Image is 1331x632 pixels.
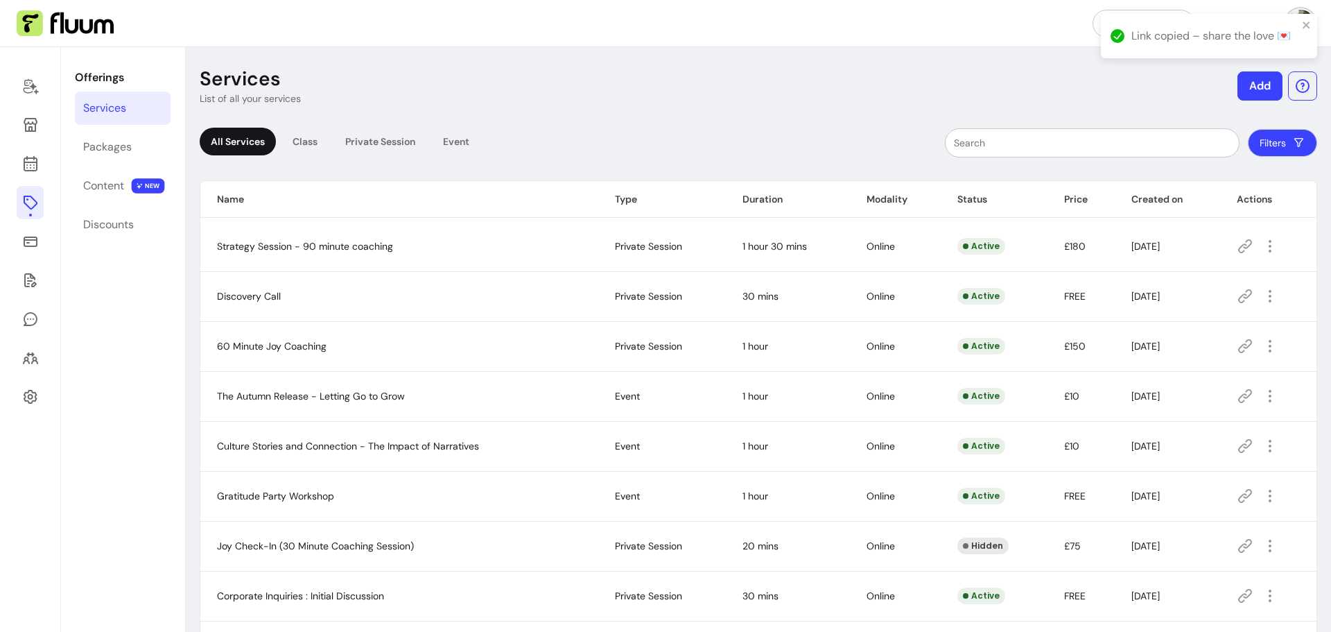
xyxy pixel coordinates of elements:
span: Private Session [615,340,682,352]
div: Active [957,488,1005,504]
span: [DATE] [1131,490,1160,502]
span: FREE [1064,590,1086,602]
div: Active [957,288,1005,305]
div: Hidden [957,538,1009,554]
div: Event [432,128,480,155]
a: Calendar [17,147,44,180]
span: Private Session [615,240,682,253]
span: Event [615,390,640,402]
th: Price [1047,181,1115,218]
span: £180 [1064,240,1086,253]
span: 1 hour [742,440,768,452]
span: Event [615,440,640,452]
a: Storefront [17,108,44,142]
a: Services [75,92,171,125]
button: Filters [1248,129,1317,157]
a: Sales [17,225,44,258]
span: £10 [1064,390,1079,402]
div: All Services [200,128,276,155]
a: Refer & Earn [1093,10,1194,37]
a: Discounts [75,208,171,241]
span: FREE [1064,290,1086,302]
input: Search [954,136,1230,150]
span: [DATE] [1131,340,1160,352]
span: Discovery Call [217,290,281,302]
span: [DATE] [1131,540,1160,552]
a: Offerings [17,186,44,219]
span: Online [867,390,895,402]
span: 30 mins [742,590,778,602]
div: Discounts [83,216,134,233]
div: Link copied – share the love 💌 [1131,28,1298,44]
th: Name [200,181,598,218]
p: List of all your services [200,92,301,105]
span: Online [867,290,895,302]
span: Joy Check-In (30 Minute Coaching Session) [217,540,414,552]
span: The Autumn Release - Letting Go to Grow [217,390,405,402]
a: Clients [17,341,44,375]
img: avatar [1287,10,1314,37]
span: Online [867,540,895,552]
span: £150 [1064,340,1086,352]
div: Active [957,338,1005,355]
span: Private Session [615,540,682,552]
span: 60 Minute Joy Coaching [217,340,327,352]
span: NEW [132,178,165,194]
span: 1 hour [742,340,768,352]
th: Type [598,181,726,218]
p: Services [200,67,281,92]
div: Active [957,588,1005,604]
span: Event [615,490,640,502]
span: 30 mins [742,290,778,302]
th: Modality [850,181,941,218]
span: [DATE] [1131,390,1160,402]
span: Online [867,240,895,253]
span: £75 [1064,540,1081,552]
span: Corporate Inquiries : Initial Discussion [217,590,384,602]
span: [DATE] [1131,240,1160,253]
span: [DATE] [1131,290,1160,302]
span: [DATE] [1131,590,1160,602]
th: Created on [1115,181,1220,218]
p: Offerings [75,69,171,86]
div: Services [83,100,126,117]
span: 1 hour [742,390,768,402]
button: avatar[PERSON_NAME] [1206,10,1314,37]
button: close [1302,19,1312,31]
div: Private Session [334,128,426,155]
span: Culture Stories and Connection - The Impact of Narratives [217,440,479,452]
span: Online [867,490,895,502]
span: Private Session [615,590,682,602]
div: Content [83,178,124,194]
div: Packages [83,139,132,155]
span: Online [867,340,895,352]
span: Online [867,440,895,452]
div: Class [281,128,329,155]
span: FREE [1064,490,1086,502]
span: Online [867,590,895,602]
span: 1 hour [742,490,768,502]
th: Duration [726,181,850,218]
a: Packages [75,130,171,164]
th: Status [941,181,1047,218]
span: Private Session [615,290,682,302]
span: £10 [1064,440,1079,452]
span: 20 mins [742,540,778,552]
div: Active [957,238,1005,255]
button: Add [1237,71,1282,101]
a: Content NEW [75,169,171,203]
span: 1 hour 30 mins [742,240,807,253]
a: Home [17,69,44,103]
div: Active [957,388,1005,404]
span: Gratitude Party Workshop [217,490,334,502]
span: [DATE] [1131,440,1160,452]
a: Forms [17,264,44,297]
img: Fluum Logo [17,10,114,37]
th: Actions [1220,181,1316,218]
a: My Messages [17,302,44,336]
span: Strategy Session - 90 minute coaching [217,240,393,253]
div: Active [957,438,1005,454]
a: Settings [17,380,44,413]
